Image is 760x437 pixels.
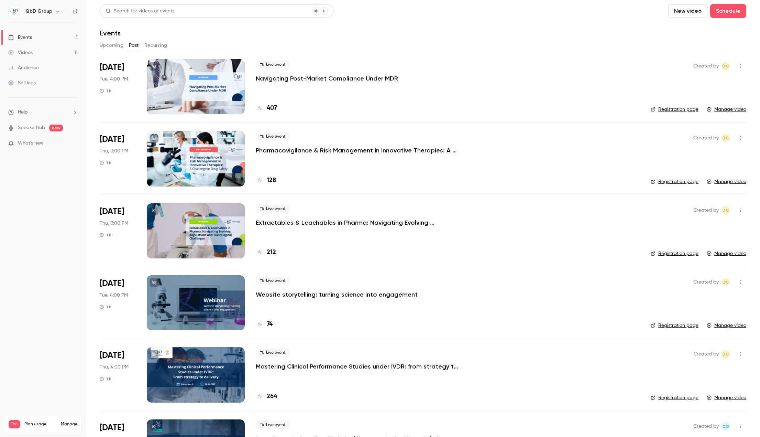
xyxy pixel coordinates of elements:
[723,134,729,142] span: DC
[267,176,276,185] h4: 128
[100,364,129,371] span: Thu, 4:00 PM
[651,394,698,401] a: Registration page
[100,422,124,433] span: [DATE]
[651,106,698,113] a: Registration page
[256,61,290,69] span: Live event
[723,62,729,70] span: DC
[722,350,730,358] span: Daniel Cubero
[100,134,124,145] span: [DATE]
[267,248,276,257] h4: 212
[651,178,698,185] a: Registration page
[256,392,277,401] a: 264
[100,29,121,37] h1: Events
[106,8,174,15] div: Search for videos or events
[256,362,462,371] a: Mastering Clinical Performance Studies under IVDR: from strategy to delivery.
[256,218,462,227] a: Extractables & Leachables in Pharma: Navigating Evolving Regulations and Toxicological Challenges
[100,160,111,166] div: 1 h
[256,146,462,154] a: Pharmacovigilance & Risk Management in Innovative Therapies: A Challenge in Drug Safety
[129,40,139,51] button: Past
[61,422,77,427] a: Manage
[18,140,44,147] span: What's new
[9,6,20,17] img: QbD Group
[707,250,746,257] a: Manage video
[100,203,136,258] div: Jun 12 Thu, 3:00 PM (Europe/Madrid)
[256,277,290,285] span: Live event
[256,421,290,429] span: Live event
[707,394,746,401] a: Manage video
[707,106,746,113] a: Manage video
[8,49,33,56] div: Videos
[256,176,276,185] a: 128
[100,206,124,217] span: [DATE]
[722,206,730,214] span: Daniel Cubero
[18,109,28,116] span: Help
[8,34,32,41] div: Events
[24,422,57,427] span: Plan usage
[710,4,746,18] button: Schedule
[723,206,729,214] span: DC
[100,62,124,73] span: [DATE]
[693,422,719,430] span: Created by
[18,124,45,131] a: SpeakerHub
[100,40,123,51] button: Upcoming
[267,320,273,329] h4: 74
[707,178,746,185] a: Manage video
[267,104,277,113] h4: 407
[256,320,273,329] a: 74
[100,304,111,310] div: 1 h
[100,350,124,361] span: [DATE]
[256,248,276,257] a: 212
[100,148,128,154] span: Thu, 3:00 PM
[693,350,719,358] span: Created by
[693,134,719,142] span: Created by
[722,134,730,142] span: Daniel Cubero
[256,132,290,141] span: Live event
[25,8,52,15] h6: QbD Group
[100,376,111,382] div: 1 h
[256,104,277,113] a: 407
[668,4,707,18] button: New video
[100,232,111,238] div: 1 h
[100,220,128,227] span: Thu, 3:00 PM
[722,62,730,70] span: Daniel Cubero
[100,131,136,186] div: Jun 26 Thu, 3:00 PM (Europe/Madrid)
[693,278,719,286] span: Created by
[49,125,63,131] span: new
[100,292,128,299] span: Tue, 4:00 PM
[267,392,277,401] h4: 264
[100,347,136,402] div: Dec 5 Thu, 4:00 PM (Europe/Madrid)
[693,62,719,70] span: Created by
[722,278,730,286] span: Daniel Cubero
[723,422,729,430] span: CO
[723,350,729,358] span: DC
[707,322,746,329] a: Manage video
[722,422,730,430] span: Cristian Oroz Vallenilla
[100,59,136,114] div: Sep 9 Tue, 4:00 PM (Europe/Madrid)
[8,64,39,71] div: Audience
[256,290,418,299] a: Website storytelling: turning science into engagement
[651,322,698,329] a: Registration page
[100,76,128,83] span: Tue, 4:00 PM
[651,250,698,257] a: Registration page
[8,79,36,86] div: Settings
[693,206,719,214] span: Created by
[9,420,20,428] span: Pro
[723,278,729,286] span: DC
[256,349,290,357] span: Live event
[256,205,290,213] span: Live event
[8,109,78,116] li: help-dropdown-opener
[256,74,398,83] a: Navigating Post-Market Compliance Under MDR
[100,88,111,94] div: 1 h
[100,278,124,289] span: [DATE]
[100,275,136,330] div: Dec 10 Tue, 4:00 PM (Europe/Madrid)
[144,40,167,51] button: Recurring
